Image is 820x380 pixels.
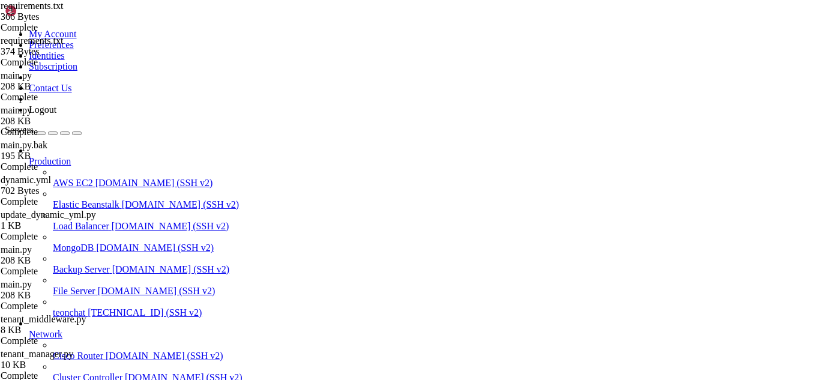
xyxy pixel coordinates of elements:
x-row: tmpfs 5.0M 0 5.0M 0% /run/lock [5,44,664,52]
x-row: [+] Running 1/0 [5,169,664,176]
x-row: overlay 38G 18G 19G 50% /var/lib/docker/overlay2/a8b9e9c0bc082d3e210a586a8427ca1f780551ca1e6c6eca... [5,75,664,83]
x-row: [[DATE] 04:43:36 +0000] [8] [INFO] Booting worker with pid: 8 [5,223,664,231]
div: Complete [1,266,112,277]
x-row: tmpfs 382M 12K 382M 1% /run/user/0 [5,59,664,67]
x-row: Container traefik [5,176,664,184]
x-row: Traceback (most recent call last): [5,262,664,270]
x-row: root@teonchat:~/meuapp/flaskmkdir/oficial/app_delivery/reverse-proxy# docker compose up -d --forc... [5,130,664,137]
span: main.py [1,279,32,289]
span: Started [68,145,97,153]
span: requirements.txt [1,1,112,22]
x-row: Run 'docker system COMMAND --help' for more information on a command. [5,5,664,13]
x-row: Container reverse-proxy-db-1 [5,153,664,161]
span: update_dynamic_yml.py [1,210,112,231]
x-row: [[DATE] 04:43:36 +0000] [1] [INFO] Using worker: sync [5,208,664,216]
span: tenant_manager.py [1,349,73,359]
span: requirements.txt [1,35,63,46]
span: main.py.bak [1,140,47,150]
x-row: import yaml [5,247,664,255]
span: Running [85,176,114,184]
x-row: Vacuuming done, freed 0B of archived journals from /var/log/journal/496e8c87833449faab66c50ab1d93... [5,106,664,114]
span: main.py [1,105,32,115]
div: 208 KB [1,290,112,301]
x-row: [[DATE] 04:43:36 +0000] [7] [INFO] Booting worker with pid: 7 [5,216,664,223]
span: main.py [1,105,112,127]
x-row: root@teonchat:~/meuapp/flaskmkdir/oficial/app_delivery/reverse-proxy# sudo find /var/lib/docker/c... [5,122,664,130]
x-row: Filesystem Size Used Avail Use% Mounted on [5,13,664,20]
div: Complete [1,127,112,137]
span: 11.3s [660,153,681,161]
x-row: import yaml [5,278,664,286]
x-row: ModuleNotFoundError: No module named 'yaml' [5,286,664,294]
div: 702 Bytes [1,185,112,196]
x-row: root@teonchat:~/meuapp/flaskmkdir/oficial/app_delivery/reverse-proxy# sudo journalctl --vacuum-ti... [5,91,664,98]
div: 208 KB [1,116,112,127]
span: tenant_middleware.py [1,314,112,336]
div: 195 KB [1,151,112,161]
x-row: Container app [5,145,664,153]
x-row: [[DATE] 04:43:36 +0000] [1] [INFO] Starting gunicorn 23.0.0 [5,192,664,200]
div: 10 KB [1,360,112,370]
span: main.py [1,70,112,92]
div: 8 KB [1,325,112,336]
span: requirements.txt [1,1,63,11]
div: Complete [1,22,112,33]
div: (0, 37) [5,294,9,301]
span: requirements.txt [1,35,112,57]
div: 366 Bytes [1,11,112,22]
x-row: /dev/sda15 253M 146K 252M 1% /boot/efi [5,52,664,59]
x-row: tmpfs 1.9G 3.1M 1.9G 1% /dev/shm [5,36,664,44]
div: Complete [1,161,112,172]
x-row: File "/traefik/update_dynamic_yml.py", line 1, in <module> [5,270,664,278]
div: 208 KB [1,255,112,266]
div: 1 KB [1,220,112,231]
x-row: Traceback (most recent call last): [5,231,664,239]
div: 374 Bytes [1,46,112,57]
x-row: Vacuuming done, freed 0B of archived journals from /var/log/journal. [5,114,664,122]
x-row: [[DATE] 04:43:36 +0000] [1] [INFO] Listening at: [URL][TECHNICAL_ID] (1) [5,200,664,208]
span: tenant_middleware.py [1,314,86,324]
div: 208 KB [1,81,112,92]
x-row: ModuleNotFoundError: No module named 'yaml' [5,255,664,262]
span: main.py [1,244,32,255]
span: main.py [1,279,112,301]
div: Complete [1,196,112,207]
x-row: Vacuuming done, freed 0B of archived journals from /run/log/journal. [5,98,664,106]
span: 12.9s [597,145,618,153]
span: main.py [1,244,112,266]
x-row: root@teonchat:~/meuapp/flaskmkdir/oficial/app_delivery/reverse-proxy# docker compose up -d traefik [5,161,664,169]
x-row: overlay 38G 18G 19G 50% /var/lib/docker/overlay2/34a02a977843eb202ad1faeae2bdeabc6b50f69f0f84acdb... [5,83,664,91]
span: [+] Running 2/2 [5,137,68,145]
x-row: root@teonchat:~/meuapp/flaskmkdir/oficial/app_delivery/reverse-proxy# docker logs -f app [5,184,664,192]
div: Complete [1,336,112,346]
span: tenant_manager.py [1,349,112,370]
span: ✔ [9,176,13,184]
span: ✔ [9,145,13,153]
span: update_dynamic_yml.py [1,210,96,220]
x-row: overlay 38G 18G 19G 50% /var/lib/docker/overlay2/b38a4c8917c336e665d6bde86da6389ff2db77e2a4dad88b... [5,67,664,75]
x-row: tmpfs 383M 1.2M 381M 1% /run [5,20,664,28]
x-row: /dev/sda1 38G 18G 19G 50% / [5,28,664,36]
span: Healthy [131,153,160,161]
span: dynamic.yml [1,175,112,196]
span: dynamic.yml [1,175,51,185]
div: Complete [1,57,112,68]
div: Complete [1,301,112,312]
span: main.py [1,70,32,80]
span: ✔ [9,153,13,161]
div: Complete [1,92,112,103]
div: Complete [1,231,112,242]
x-row: File "/traefik/update_dynamic_yml.py", line 1, in <module> [5,239,664,247]
span: main.py.bak [1,140,112,161]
